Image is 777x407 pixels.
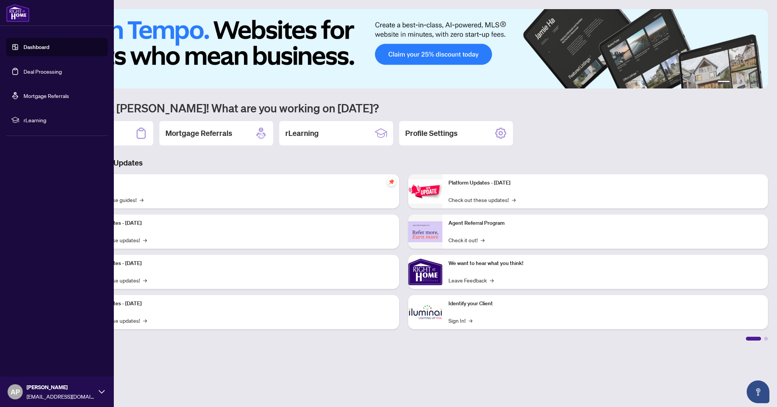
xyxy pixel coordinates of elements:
button: 3 [739,81,742,84]
p: Platform Updates - [DATE] [448,179,762,187]
p: Platform Updates - [DATE] [80,219,393,227]
a: Dashboard [24,44,49,50]
span: → [140,196,143,204]
img: We want to hear what you think! [408,255,442,289]
h2: Mortgage Referrals [165,128,232,139]
span: pushpin [387,177,396,186]
img: logo [6,4,30,22]
h3: Brokerage & Industry Updates [39,158,768,168]
button: 1 [718,81,730,84]
span: → [143,236,147,244]
h2: Profile Settings [405,128,458,139]
p: Platform Updates - [DATE] [80,300,393,308]
img: Identify your Client [408,295,442,329]
a: Leave Feedback→ [448,276,494,284]
img: Agent Referral Program [408,221,442,242]
h1: Welcome back [PERSON_NAME]! What are you working on [DATE]? [39,101,768,115]
span: AP [11,386,20,397]
h2: rLearning [285,128,319,139]
a: Deal Processing [24,68,62,75]
span: → [481,236,484,244]
span: → [490,276,494,284]
span: → [143,316,147,325]
span: → [143,276,147,284]
button: 4 [745,81,748,84]
a: Check it out!→ [448,236,484,244]
p: Platform Updates - [DATE] [80,259,393,268]
button: 5 [751,81,754,84]
p: Self-Help [80,179,393,187]
button: Open asap [747,380,769,403]
span: → [469,316,472,325]
p: We want to hear what you think! [448,259,762,268]
button: 6 [757,81,760,84]
span: rLearning [24,116,102,124]
img: Slide 0 [39,9,768,88]
span: [PERSON_NAME] [27,383,95,391]
p: Agent Referral Program [448,219,762,227]
p: Identify your Client [448,300,762,308]
a: Check out these updates!→ [448,196,516,204]
button: 2 [733,81,736,84]
a: Mortgage Referrals [24,92,69,99]
a: Sign In!→ [448,316,472,325]
span: [EMAIL_ADDRESS][DOMAIN_NAME] [27,392,95,401]
img: Platform Updates - June 23, 2025 [408,180,442,204]
span: → [512,196,516,204]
